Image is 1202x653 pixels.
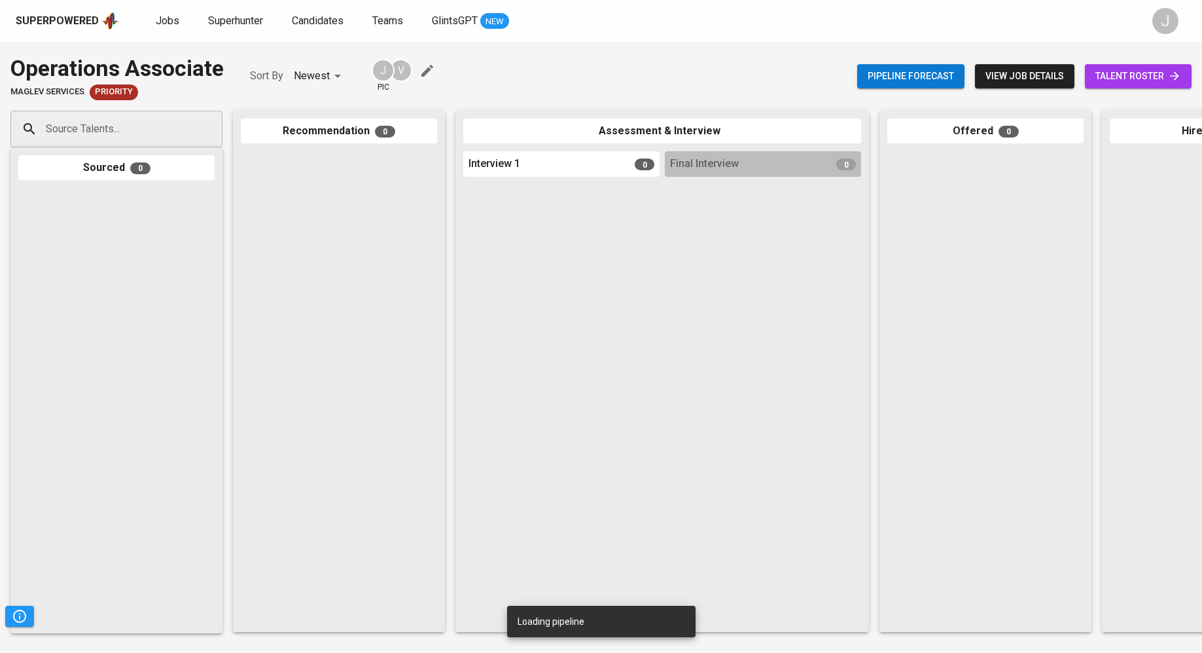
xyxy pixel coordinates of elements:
[1085,64,1192,88] a: talent roster
[985,68,1064,84] span: view job details
[975,64,1074,88] button: view job details
[5,606,34,627] button: Pipeline Triggers
[375,126,395,138] span: 0
[999,126,1019,138] span: 0
[1095,68,1181,84] span: talent roster
[670,157,739,172] span: Final Interview
[18,155,215,181] div: Sourced
[468,157,520,172] span: Interview 1
[294,64,345,88] div: Newest
[10,86,84,98] span: Maglev Services
[101,11,119,31] img: app logo
[156,14,179,27] span: Jobs
[130,162,150,174] span: 0
[372,13,406,29] a: Teams
[208,14,263,27] span: Superhunter
[215,128,218,130] button: Open
[518,610,584,633] div: Loading pipeline
[1152,8,1178,34] div: J
[480,15,509,28] span: NEW
[887,119,1084,144] div: Offered
[868,68,954,84] span: Pipeline forecast
[16,14,99,29] div: Superpowered
[292,13,346,29] a: Candidates
[10,52,224,84] div: Operations Associate
[635,159,654,170] span: 0
[156,13,182,29] a: Jobs
[372,59,395,93] div: pic
[292,14,344,27] span: Candidates
[432,14,478,27] span: GlintsGPT
[16,11,119,31] a: Superpoweredapp logo
[372,59,395,82] div: J
[90,86,138,98] span: Priority
[857,64,964,88] button: Pipeline forecast
[208,13,266,29] a: Superhunter
[389,59,412,82] div: V
[241,119,437,144] div: Recommendation
[90,84,138,100] div: New Job received from Demand Team
[836,159,856,170] span: 0
[372,14,403,27] span: Teams
[250,68,283,84] p: Sort By
[463,119,861,144] div: Assessment & Interview
[432,13,509,29] a: GlintsGPT NEW
[294,68,330,84] p: Newest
